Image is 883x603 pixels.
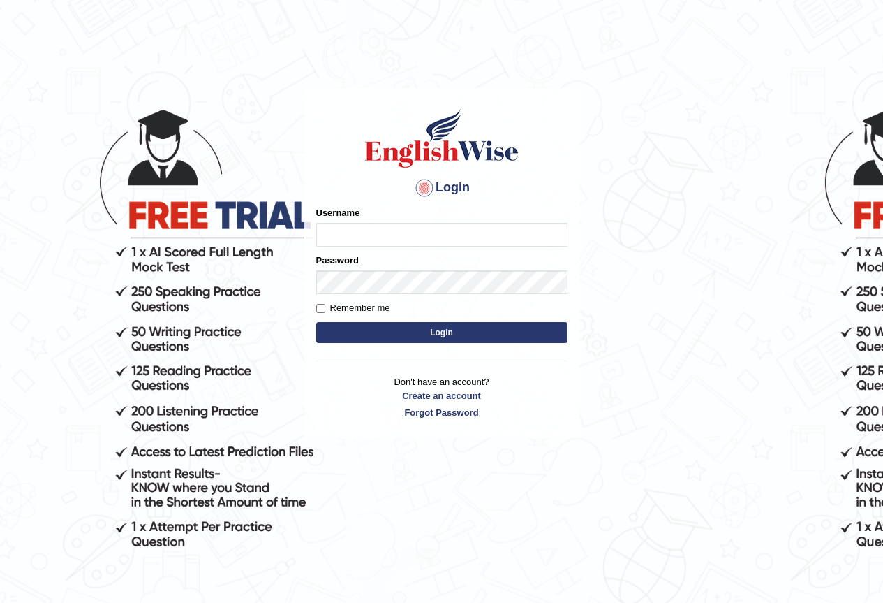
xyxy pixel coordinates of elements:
[316,177,567,199] h4: Login
[316,406,567,419] a: Forgot Password
[316,304,325,313] input: Remember me
[316,206,360,219] label: Username
[316,301,390,315] label: Remember me
[316,375,567,419] p: Don't have an account?
[316,389,567,402] a: Create an account
[362,107,521,170] img: Logo of English Wise sign in for intelligent practice with AI
[316,254,359,267] label: Password
[316,322,567,343] button: Login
